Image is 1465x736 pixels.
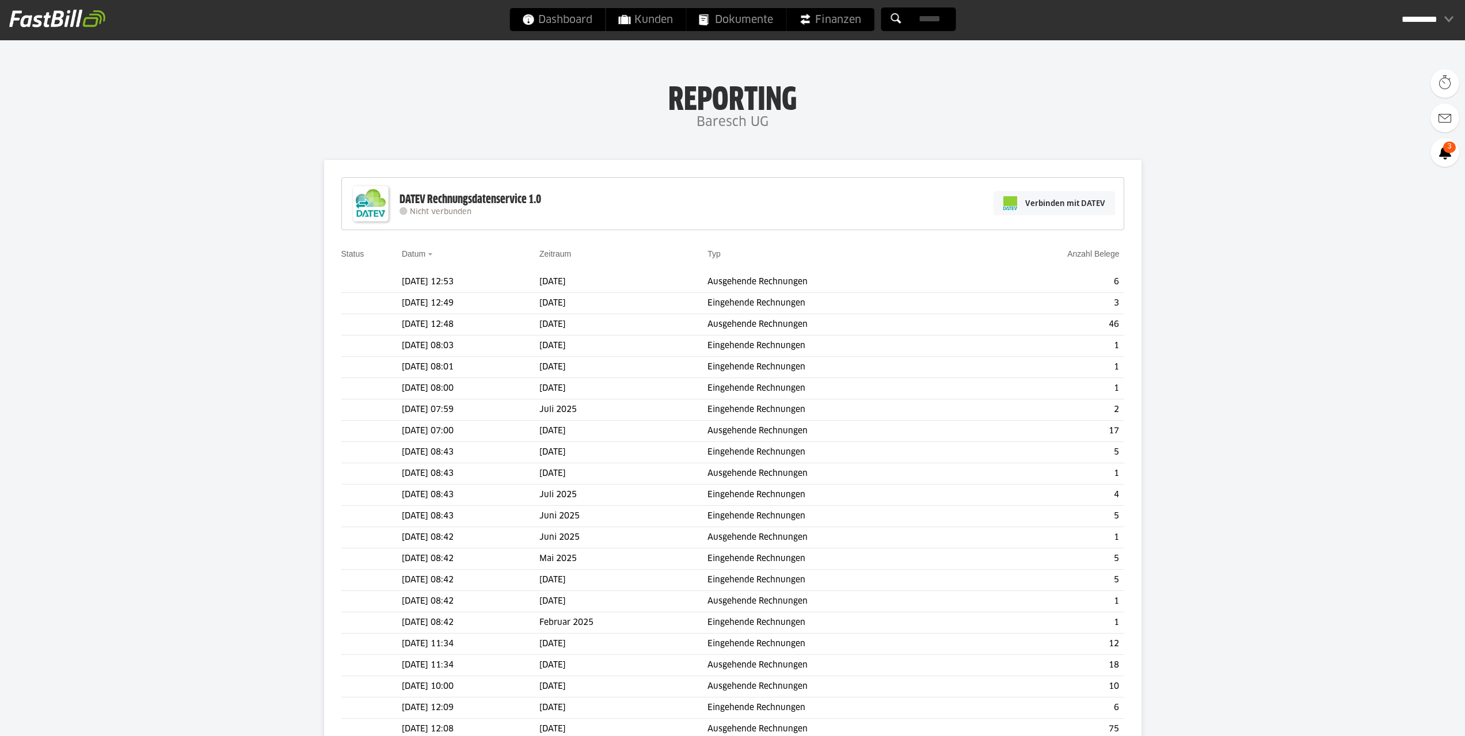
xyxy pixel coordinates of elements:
iframe: Öffnet ein Widget, in dem Sie weitere Informationen finden [1376,701,1453,730]
td: [DATE] [539,655,707,676]
span: 3 [1443,142,1456,153]
a: Verbinden mit DATEV [994,191,1115,215]
td: 1 [973,357,1124,378]
td: Juni 2025 [539,506,707,527]
td: [DATE] [539,272,707,293]
td: 2 [973,399,1124,421]
td: 3 [973,293,1124,314]
td: Februar 2025 [539,612,707,634]
td: 1 [973,463,1124,485]
td: [DATE] [539,634,707,655]
td: [DATE] 08:42 [402,527,539,548]
td: [DATE] 12:49 [402,293,539,314]
a: Finanzen [786,8,874,31]
td: 4 [973,485,1124,506]
td: [DATE] 08:43 [402,485,539,506]
span: Finanzen [799,8,861,31]
td: [DATE] [539,463,707,485]
a: Anzahl Belege [1067,249,1119,258]
img: pi-datev-logo-farbig-24.svg [1003,196,1017,210]
td: Juni 2025 [539,527,707,548]
td: [DATE] [539,697,707,719]
td: Eingehende Rechnungen [707,399,973,421]
td: [DATE] [539,293,707,314]
a: Status [341,249,364,258]
td: [DATE] 08:42 [402,570,539,591]
td: Eingehende Rechnungen [707,293,973,314]
td: [DATE] 12:53 [402,272,539,293]
td: [DATE] [539,378,707,399]
td: Eingehende Rechnungen [707,485,973,506]
td: Juli 2025 [539,485,707,506]
td: Eingehende Rechnungen [707,570,973,591]
td: Eingehende Rechnungen [707,378,973,399]
td: 10 [973,676,1124,697]
td: Eingehende Rechnungen [707,697,973,719]
a: Dashboard [509,8,605,31]
td: Ausgehende Rechnungen [707,676,973,697]
td: [DATE] 11:34 [402,634,539,655]
td: Ausgehende Rechnungen [707,272,973,293]
td: 1 [973,612,1124,634]
td: 5 [973,548,1124,570]
img: fastbill_logo_white.png [9,9,105,28]
span: Kunden [618,8,673,31]
span: Dashboard [522,8,592,31]
img: DATEV-Datenservice Logo [348,181,394,227]
td: 5 [973,570,1124,591]
td: 1 [973,591,1124,612]
td: [DATE] 08:42 [402,591,539,612]
a: Zeitraum [539,249,571,258]
td: 1 [973,335,1124,357]
td: Ausgehende Rechnungen [707,421,973,442]
div: DATEV Rechnungsdatenservice 1.0 [399,192,541,207]
td: Mai 2025 [539,548,707,570]
td: Eingehende Rechnungen [707,357,973,378]
td: [DATE] [539,442,707,463]
td: [DATE] 11:34 [402,655,539,676]
td: 1 [973,378,1124,399]
td: Eingehende Rechnungen [707,548,973,570]
td: [DATE] [539,676,707,697]
h1: Reporting [115,81,1350,111]
td: [DATE] 12:09 [402,697,539,719]
td: [DATE] 08:42 [402,548,539,570]
span: Nicht verbunden [410,208,471,216]
td: [DATE] 08:01 [402,357,539,378]
span: Verbinden mit DATEV [1025,197,1105,209]
td: Ausgehende Rechnungen [707,527,973,548]
td: Eingehende Rechnungen [707,612,973,634]
td: Ausgehende Rechnungen [707,591,973,612]
td: 12 [973,634,1124,655]
td: Eingehende Rechnungen [707,634,973,655]
td: Ausgehende Rechnungen [707,463,973,485]
td: [DATE] 08:43 [402,463,539,485]
td: Eingehende Rechnungen [707,506,973,527]
td: [DATE] 08:43 [402,442,539,463]
td: [DATE] [539,357,707,378]
a: Datum [402,249,425,258]
a: 3 [1430,138,1459,167]
td: Eingehende Rechnungen [707,442,973,463]
td: Ausgehende Rechnungen [707,655,973,676]
img: sort_desc.gif [428,253,435,255]
td: [DATE] 08:42 [402,612,539,634]
td: [DATE] [539,570,707,591]
a: Dokumente [686,8,786,31]
td: 18 [973,655,1124,676]
td: Eingehende Rechnungen [707,335,973,357]
td: [DATE] 07:00 [402,421,539,442]
td: 5 [973,442,1124,463]
td: [DATE] [539,591,707,612]
td: [DATE] 08:43 [402,506,539,527]
td: [DATE] 07:59 [402,399,539,421]
a: Typ [707,249,721,258]
td: Ausgehende Rechnungen [707,314,973,335]
td: [DATE] 08:00 [402,378,539,399]
td: Juli 2025 [539,399,707,421]
a: Kunden [606,8,686,31]
td: [DATE] [539,421,707,442]
td: [DATE] [539,314,707,335]
td: [DATE] 12:48 [402,314,539,335]
td: [DATE] 10:00 [402,676,539,697]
